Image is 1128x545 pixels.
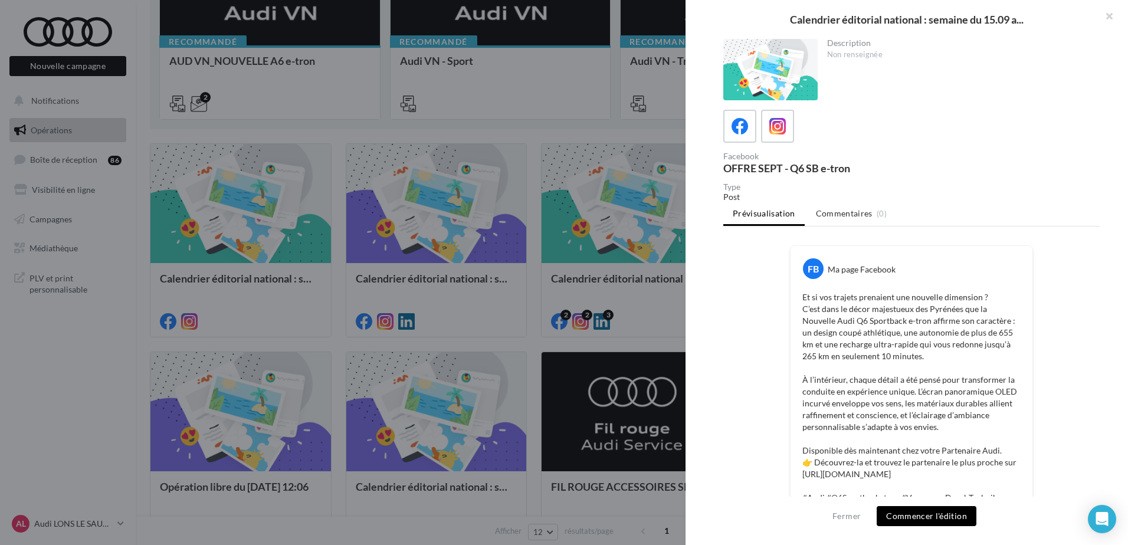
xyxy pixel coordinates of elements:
div: FB [803,258,824,279]
span: Calendrier éditorial national : semaine du 15.09 a... [790,14,1024,25]
button: Commencer l'édition [877,506,976,526]
div: Facebook [723,152,907,160]
div: Description [827,39,1091,47]
span: (0) [877,209,887,218]
div: Type [723,183,1100,191]
button: Fermer [828,509,865,523]
div: OFFRE SEPT - Q6 SB e-tron [723,163,907,173]
span: Commentaires [816,208,873,219]
p: Et si vos trajets prenaient une nouvelle dimension ? C’est dans le décor majestueux des Pyrénées ... [802,291,1021,516]
div: Post [723,191,1100,203]
div: Non renseignée [827,50,1091,60]
div: Open Intercom Messenger [1088,505,1116,533]
div: Ma page Facebook [828,264,896,275]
